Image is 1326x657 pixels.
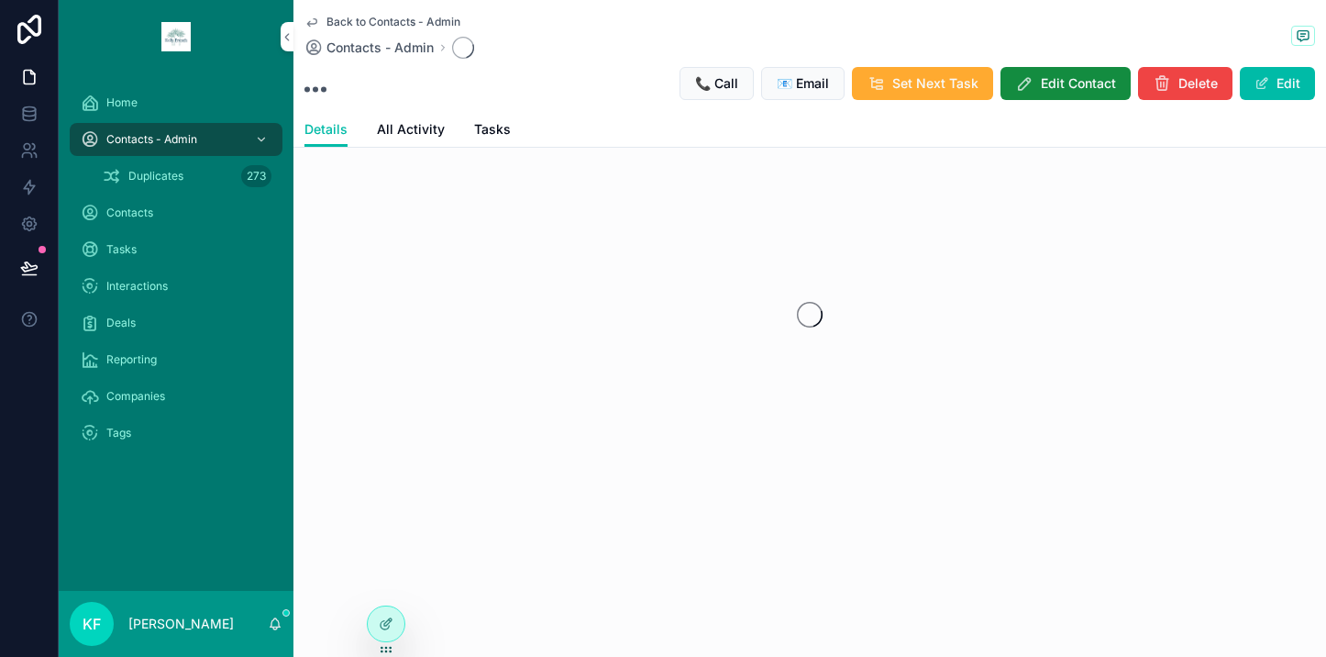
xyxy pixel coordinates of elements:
[59,73,293,473] div: scrollable content
[106,242,137,257] span: Tasks
[106,132,197,147] span: Contacts - Admin
[892,74,978,93] span: Set Next Task
[70,270,282,303] a: Interactions
[474,113,511,150] a: Tasks
[92,160,282,193] a: Duplicates273
[304,120,348,139] span: Details
[106,352,157,367] span: Reporting
[695,74,738,93] span: 📞 Call
[70,343,282,376] a: Reporting
[106,389,165,404] span: Companies
[761,67,845,100] button: 📧 Email
[106,316,136,330] span: Deals
[128,169,183,184] span: Duplicates
[106,426,131,440] span: Tags
[106,279,168,294] span: Interactions
[70,380,282,413] a: Companies
[304,113,348,148] a: Details
[161,22,191,51] img: App logo
[777,74,829,93] span: 📧 Email
[1138,67,1232,100] button: Delete
[70,196,282,229] a: Contacts
[1000,67,1131,100] button: Edit Contact
[474,120,511,139] span: Tasks
[304,39,434,57] a: Contacts - Admin
[1240,67,1315,100] button: Edit
[83,613,101,635] span: KF
[1041,74,1116,93] span: Edit Contact
[70,86,282,119] a: Home
[106,95,138,110] span: Home
[70,417,282,450] a: Tags
[1178,74,1218,93] span: Delete
[852,67,993,100] button: Set Next Task
[326,39,434,57] span: Contacts - Admin
[128,615,234,633] p: [PERSON_NAME]
[326,15,460,29] span: Back to Contacts - Admin
[377,120,445,139] span: All Activity
[70,233,282,266] a: Tasks
[304,15,460,29] a: Back to Contacts - Admin
[680,67,754,100] button: 📞 Call
[70,123,282,156] a: Contacts - Admin
[70,306,282,340] a: Deals
[377,113,445,150] a: All Activity
[241,165,271,187] div: 273
[106,206,153,220] span: Contacts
